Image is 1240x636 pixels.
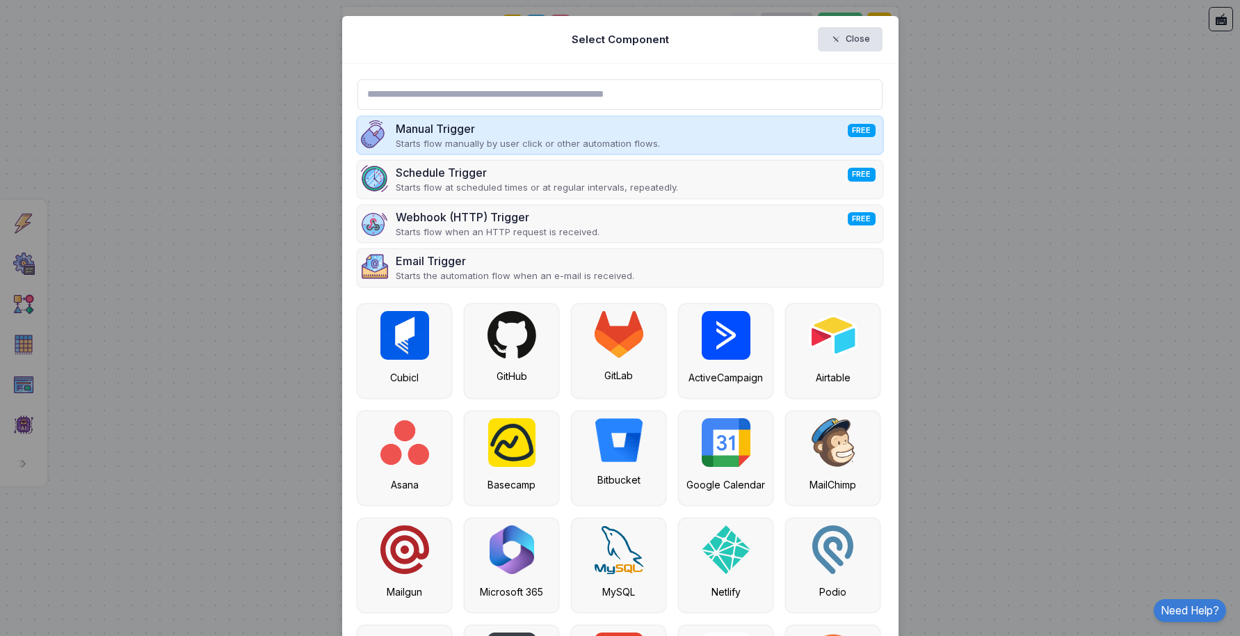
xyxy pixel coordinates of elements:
img: airtable.png [809,311,857,360]
span: FREE [848,212,876,225]
div: Netlify [686,585,766,599]
img: mailchimp.svg [812,418,855,467]
p: Starts flow when an HTTP request is received. [396,225,599,239]
div: Webhook (HTTP) Trigger [396,209,599,225]
p: Starts flow at scheduled times or at regular intervals, repeatedly. [396,181,678,195]
img: webhook-v2.png [361,209,389,237]
img: podio.svg [812,525,853,574]
img: email.png [361,253,389,280]
div: Asana [364,477,444,492]
img: basecamp.png [488,418,536,467]
a: Need Help? [1154,599,1226,622]
button: Close [818,27,883,51]
div: MailChimp [793,477,873,492]
div: MySQL [579,585,659,599]
h5: Select Component [572,32,669,47]
div: Manual Trigger [396,120,660,137]
img: manual.png [361,120,389,148]
span: FREE [848,124,876,137]
div: Bitbucket [579,472,659,487]
div: Google Calendar [686,477,766,492]
img: cubicl.jpg [380,311,429,360]
div: Cubicl [364,370,444,385]
div: Schedule Trigger [396,164,678,181]
img: active-campaign.png [702,311,750,360]
img: bitbucket.png [595,418,643,462]
img: microsoft-365.png [490,525,534,574]
div: Airtable [793,370,873,385]
div: GitLab [579,368,659,383]
div: Microsoft 365 [472,585,551,599]
img: netlify.svg [702,525,750,574]
img: google-calendar.svg [702,418,750,467]
img: asana.png [380,418,429,467]
span: FREE [848,168,876,181]
div: ActiveCampaign [686,370,766,385]
img: mysql.svg [595,525,643,574]
div: GitHub [472,369,551,383]
img: schedule.png [361,164,389,192]
p: Starts flow manually by user click or other automation flows. [396,137,660,151]
div: Email Trigger [396,253,634,269]
img: github.svg [488,311,536,358]
img: mailgun.svg [380,525,429,574]
div: Podio [793,585,873,599]
div: Mailgun [364,585,444,599]
div: Basecamp [472,477,551,492]
img: gitlab.svg [595,311,643,358]
p: Starts the automation flow when an e-mail is received. [396,269,634,283]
